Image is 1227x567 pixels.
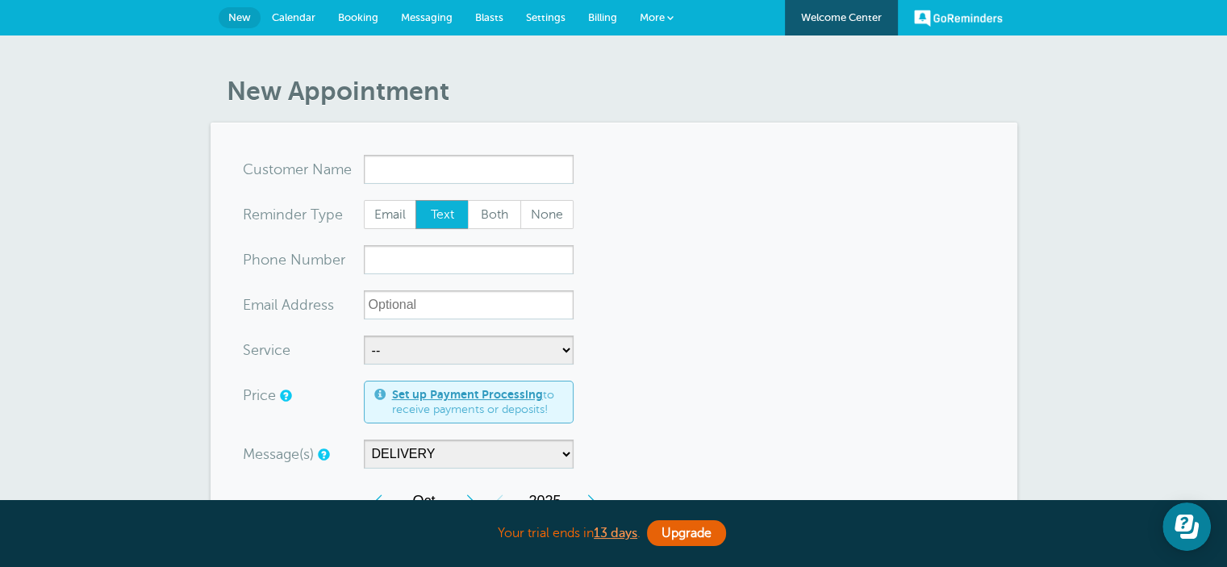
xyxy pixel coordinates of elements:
a: Upgrade [647,520,726,546]
span: Cus [243,162,269,177]
label: Service [243,343,290,357]
div: Next Year [577,485,606,517]
label: None [520,200,574,229]
div: Next Month [456,485,485,517]
span: Calendar [272,11,315,23]
a: 13 days [594,526,637,540]
input: Optional [364,290,574,319]
div: Previous Month [364,485,393,517]
span: Email [365,201,416,228]
label: Both [468,200,521,229]
label: Reminder Type [243,207,343,222]
span: ne Nu [269,252,311,267]
iframe: Resource center [1162,502,1211,551]
a: Simple templates and custom messages will use the reminder schedule set under Settings > Reminder... [318,449,328,460]
span: Messaging [401,11,453,23]
a: An optional price for the appointment. If you set a price, you can include a payment link in your... [280,390,290,401]
div: ame [243,155,364,184]
a: Set up Payment Processing [392,388,543,401]
label: Text [415,200,469,229]
span: Blasts [475,11,503,23]
label: Price [243,388,276,402]
h1: New Appointment [227,76,1017,106]
span: 2025 [514,485,577,517]
span: Booking [338,11,378,23]
span: tomer N [269,162,323,177]
span: October [393,485,456,517]
span: il Add [271,298,308,312]
span: Text [416,201,468,228]
label: Message(s) [243,447,314,461]
div: mber [243,245,364,274]
span: New [228,11,251,23]
span: Settings [526,11,566,23]
span: Both [469,201,520,228]
div: Previous Year [485,485,514,517]
div: Your trial ends in . [211,516,1017,551]
span: Billing [588,11,617,23]
span: Pho [243,252,269,267]
div: ress [243,290,364,319]
span: More [640,11,665,23]
span: to receive payments or deposits! [392,388,563,416]
label: Email [364,200,417,229]
a: New [219,7,261,28]
span: None [521,201,573,228]
span: Ema [243,298,271,312]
